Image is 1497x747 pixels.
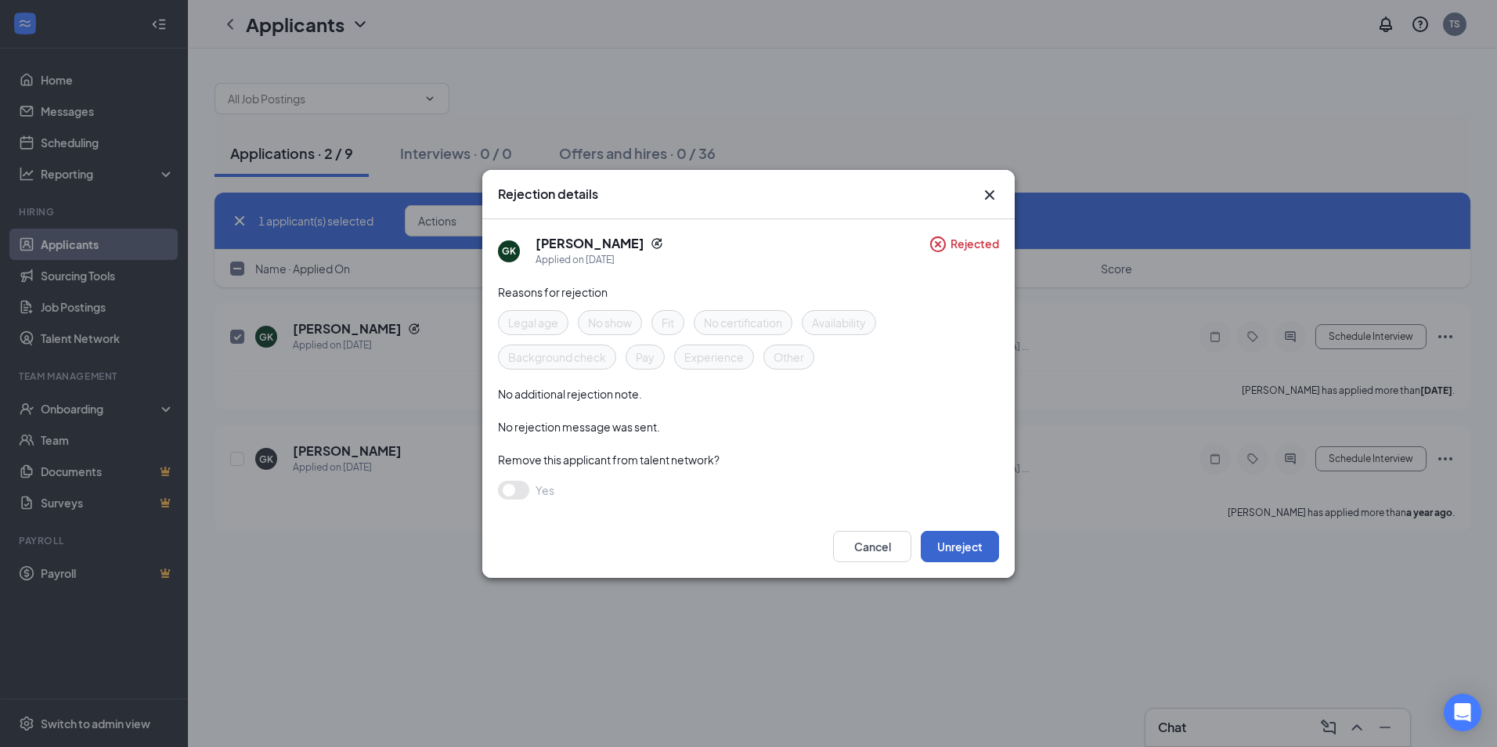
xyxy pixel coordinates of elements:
span: No certification [704,314,782,331]
span: Remove this applicant from talent network? [498,453,720,467]
span: Rejected [951,235,999,268]
button: Cancel [833,531,911,562]
span: Experience [684,348,744,366]
div: Applied on [DATE] [536,252,663,268]
svg: CircleCross [929,235,947,254]
div: Open Intercom Messenger [1444,694,1481,731]
span: Yes [536,481,554,500]
span: No additional rejection note. [498,387,642,401]
span: No show [588,314,632,331]
h5: [PERSON_NAME] [536,235,644,252]
span: Background check [508,348,606,366]
button: Close [980,186,999,204]
span: Availability [812,314,866,331]
span: Pay [636,348,655,366]
span: No rejection message was sent. [498,420,660,434]
span: Fit [662,314,674,331]
span: Reasons for rejection [498,285,608,299]
svg: Reapply [651,237,663,250]
div: GK [502,244,516,258]
svg: Cross [980,186,999,204]
h3: Rejection details [498,186,598,203]
span: Legal age [508,314,558,331]
button: Unreject [921,531,999,562]
span: Other [774,348,804,366]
